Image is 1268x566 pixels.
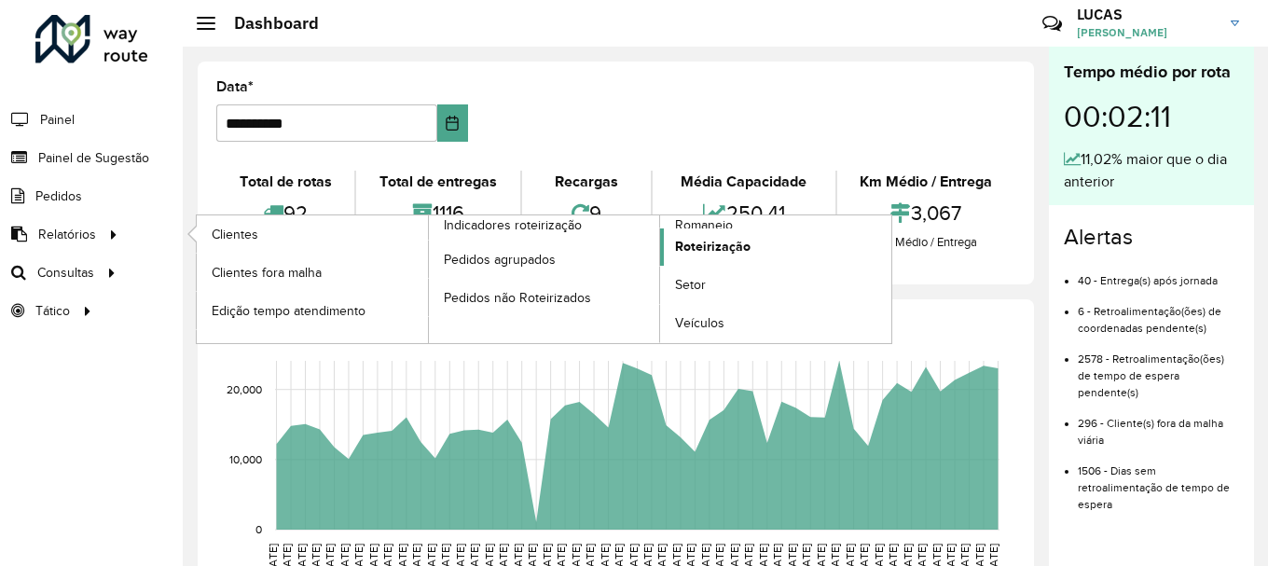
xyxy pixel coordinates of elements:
li: 1506 - Dias sem retroalimentação de tempo de espera [1078,449,1239,513]
div: Total de entregas [361,171,515,193]
div: Tempo médio por rota [1064,60,1239,85]
div: 3,067 [842,193,1011,233]
div: 1116 [361,193,515,233]
span: Consultas [37,263,94,283]
a: Indicadores roteirização [197,215,660,343]
a: Clientes [197,215,428,253]
div: Total de rotas [221,171,350,193]
span: Painel [40,110,75,130]
span: Pedidos agrupados [444,250,556,269]
div: Km Médio / Entrega [842,171,1011,193]
span: Clientes [212,225,258,244]
h4: Alertas [1064,224,1239,251]
span: Pedidos não Roteirizados [444,288,591,308]
li: 2578 - Retroalimentação(ões) de tempo de espera pendente(s) [1078,337,1239,401]
li: 6 - Retroalimentação(ões) de coordenadas pendente(s) [1078,289,1239,337]
button: Choose Date [437,104,468,142]
h3: LUCAS [1077,6,1217,23]
text: 20,000 [227,383,262,395]
text: 0 [255,523,262,535]
a: Pedidos agrupados [429,241,660,278]
span: Setor [675,275,706,295]
a: Veículos [660,305,891,342]
span: Relatórios [38,225,96,244]
a: Edição tempo atendimento [197,292,428,329]
span: Indicadores roteirização [444,215,582,235]
a: Pedidos não Roteirizados [429,279,660,316]
span: Tático [35,301,70,321]
a: Setor [660,267,891,304]
div: Recargas [527,171,646,193]
text: 10,000 [229,453,262,465]
div: 92 [221,193,350,233]
label: Data [216,76,254,98]
span: Roteirização [675,237,751,256]
div: Km Médio / Entrega [842,233,1011,252]
span: Edição tempo atendimento [212,301,365,321]
span: Clientes fora malha [212,263,322,283]
span: [PERSON_NAME] [1077,24,1217,41]
li: 40 - Entrega(s) após jornada [1078,258,1239,289]
a: Romaneio [429,215,892,343]
span: Painel de Sugestão [38,148,149,168]
div: 250,41 [657,193,830,233]
a: Roteirização [660,228,891,266]
a: Clientes fora malha [197,254,428,291]
span: Veículos [675,313,724,333]
span: Pedidos [35,186,82,206]
h2: Dashboard [215,13,319,34]
div: 11,02% maior que o dia anterior [1064,148,1239,193]
div: Média Capacidade [657,171,830,193]
div: 00:02:11 [1064,85,1239,148]
div: 9 [527,193,646,233]
a: Contato Rápido [1032,4,1072,44]
span: Romaneio [675,215,733,235]
li: 296 - Cliente(s) fora da malha viária [1078,401,1239,449]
